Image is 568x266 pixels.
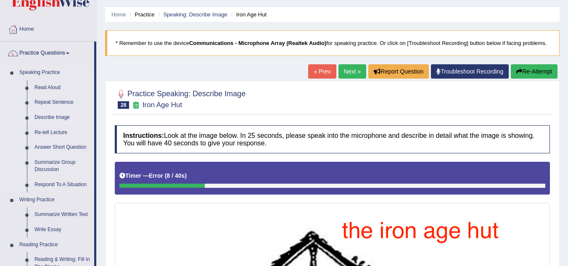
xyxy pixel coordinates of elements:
a: Read Aloud [31,80,94,95]
li: Iron Age Hut [229,11,267,18]
button: Re-Attempt [511,64,557,79]
a: Speaking: Describe Image [163,11,227,18]
a: « Prev [308,64,336,79]
b: ( [165,172,167,179]
b: Communications - Microphone Array (Realtek Audio) [189,40,326,46]
b: Instructions: [123,132,164,139]
a: Next » [338,64,366,79]
a: Home [0,18,96,39]
b: ) [185,172,187,179]
a: Reading Practice [16,237,94,253]
a: Write Essay [31,222,94,237]
h4: Look at the image below. In 25 seconds, please speak into the microphone and describe in detail w... [115,125,550,153]
span: 28 [118,101,129,109]
button: Report Question [368,64,429,79]
a: Home [111,11,126,18]
a: Writing Practice [16,192,94,208]
h5: Timer — [119,173,187,179]
li: Practice [127,11,154,18]
a: Repeat Sentence [31,95,94,110]
a: Troubleshoot Recording [431,64,509,79]
a: Describe Image [31,110,94,125]
a: Summarize Written Text [31,207,94,222]
b: 8 / 40s [167,172,185,179]
a: Practice Questions [0,42,94,63]
h2: Practice Speaking: Describe Image [115,88,246,109]
a: Answer Short Question [31,140,94,155]
small: Iron Age Hut [143,101,182,109]
a: Summarize Group Discussion [31,155,94,177]
a: Re-tell Lecture [31,125,94,140]
b: Error [149,172,163,179]
a: Respond To A Situation [31,177,94,192]
blockquote: * Remember to use the device for speaking practice. Or click on [Troubleshoot Recording] button b... [105,30,560,56]
small: Exam occurring question [131,101,140,109]
a: Speaking Practice [16,65,94,80]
